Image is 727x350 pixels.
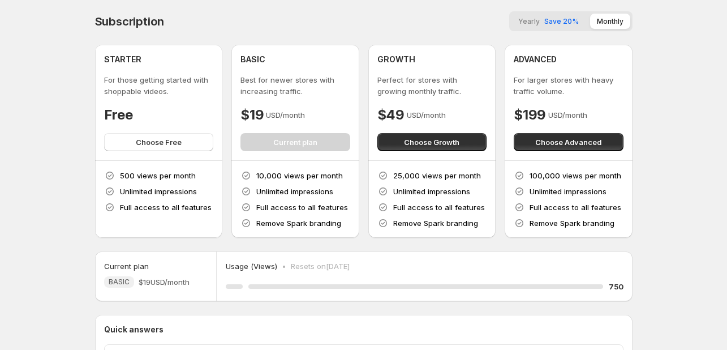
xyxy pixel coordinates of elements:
p: Unlimited impressions [393,186,470,197]
p: Full access to all features [256,202,348,213]
h4: ADVANCED [514,54,557,65]
p: Remove Spark branding [256,217,341,229]
span: Yearly [518,17,540,25]
h4: STARTER [104,54,141,65]
span: BASIC [109,278,130,287]
h4: $49 [377,106,405,124]
p: 10,000 views per month [256,170,343,181]
p: Quick answers [104,324,623,335]
p: Unlimited impressions [256,186,333,197]
p: • [282,261,286,272]
span: $19 USD/month [139,276,190,288]
p: Remove Spark branding [393,217,478,229]
p: For those getting started with shoppable videos. [104,74,214,97]
p: 100,000 views per month [530,170,621,181]
span: Choose Advanced [535,136,601,148]
p: Resets on [DATE] [291,261,350,272]
button: Choose Free [104,133,214,151]
p: For larger stores with heavy traffic volume. [514,74,623,97]
h4: Subscription [95,15,165,28]
h4: $19 [240,106,264,124]
button: YearlySave 20% [511,14,586,29]
p: 500 views per month [120,170,196,181]
span: Choose Free [136,136,182,148]
p: Perfect for stores with growing monthly traffic. [377,74,487,97]
p: 25,000 views per month [393,170,481,181]
button: Choose Growth [377,133,487,151]
h4: BASIC [240,54,265,65]
p: Usage (Views) [226,261,277,272]
span: Choose Growth [404,136,459,148]
p: Best for newer stores with increasing traffic. [240,74,350,97]
p: Remove Spark branding [530,217,614,229]
p: USD/month [548,109,587,121]
h5: Current plan [104,261,149,272]
p: Unlimited impressions [120,186,197,197]
h4: GROWTH [377,54,415,65]
h4: Free [104,106,133,124]
button: Choose Advanced [514,133,623,151]
h5: 750 [609,281,623,292]
span: Save 20% [544,17,579,25]
p: Full access to all features [530,202,621,213]
p: USD/month [266,109,305,121]
h4: $199 [514,106,546,124]
p: Full access to all features [393,202,485,213]
p: Unlimited impressions [530,186,606,197]
p: USD/month [407,109,446,121]
button: Monthly [590,14,630,29]
p: Full access to all features [120,202,212,213]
